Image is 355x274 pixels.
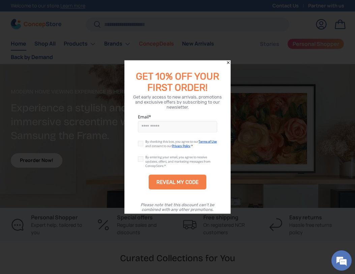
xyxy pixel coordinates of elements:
[226,60,231,65] div: Close
[145,139,199,144] span: By checking this box, you agree to our
[111,3,127,20] div: Minimize live chat window
[138,114,217,120] label: Email
[145,155,210,168] div: By entering your email, you agree to receive updates, offers, and marketing messages from ConcepS...
[149,175,207,190] div: REVEAL MY CODE
[131,202,224,212] div: Please note that this discount can’t be combined with any other promotions.
[172,144,190,148] a: Privacy Policy
[199,139,217,144] a: Terms of Use
[145,144,172,148] span: and consent to our
[39,85,93,153] span: We're online!
[132,94,223,110] div: Get early access to new arrivals, promotions and exclusive offers by subscribing to our newsletter.
[156,179,199,185] div: REVEAL MY CODE
[136,71,219,93] span: GET 10% OFF YOUR FIRST ORDER!
[35,38,113,47] div: Chat with us now
[3,184,128,208] textarea: Type your message and hit 'Enter'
